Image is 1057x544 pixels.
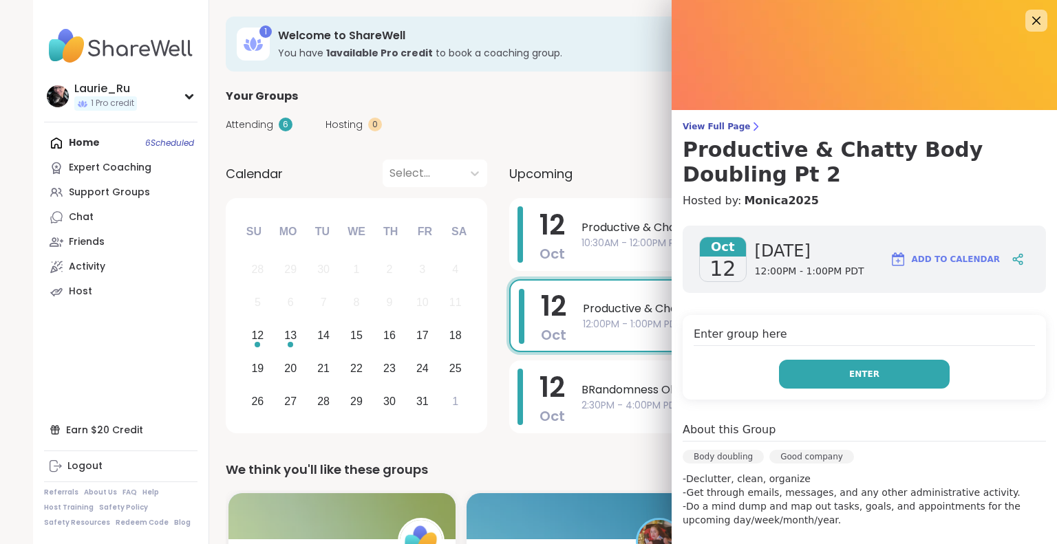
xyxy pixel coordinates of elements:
[116,518,169,527] a: Redeem Code
[744,193,819,209] a: Monica2025
[44,254,197,279] a: Activity
[243,353,273,383] div: Choose Sunday, October 19th, 2025
[288,293,294,312] div: 6
[694,326,1035,346] h4: Enter group here
[307,217,337,247] div: Tu
[122,488,137,497] a: FAQ
[226,118,273,132] span: Attending
[583,317,981,331] span: 12:00PM - 1:00PM PDT
[276,353,306,383] div: Choose Monday, October 20th, 2025
[383,392,396,411] div: 30
[44,180,197,205] a: Support Groups
[342,387,372,416] div: Choose Wednesday, October 29th, 2025
[416,392,429,411] div: 31
[449,359,462,378] div: 25
[44,417,197,442] div: Earn $20 Credit
[409,217,440,247] div: Fr
[69,161,151,175] div: Expert Coaching
[326,46,433,60] b: 1 available Pro credit
[341,217,372,247] div: We
[44,488,78,497] a: Referrals
[276,288,306,318] div: Not available Monday, October 6th, 2025
[383,359,396,378] div: 23
[243,387,273,416] div: Choose Sunday, October 26th, 2025
[174,518,191,527] a: Blog
[407,321,437,351] div: Choose Friday, October 17th, 2025
[416,293,429,312] div: 10
[509,164,573,183] span: Upcoming
[386,293,392,312] div: 9
[581,382,983,398] span: BRandomness Ohana Open Forum
[581,219,983,236] span: Productive & Chatty Body Doubling
[321,293,327,312] div: 7
[309,321,339,351] div: Choose Tuesday, October 14th, 2025
[440,321,470,351] div: Choose Saturday, October 18th, 2025
[452,392,458,411] div: 1
[912,253,1000,265] span: Add to Calendar
[755,265,864,279] span: 12:00PM - 1:00PM PDT
[375,255,405,285] div: Not available Thursday, October 2nd, 2025
[69,260,105,274] div: Activity
[69,235,105,249] div: Friends
[284,326,297,345] div: 13
[440,255,470,285] div: Not available Saturday, October 4th, 2025
[416,359,429,378] div: 24
[683,138,1046,187] h3: Productive & Chatty Body Doubling Pt 2
[541,287,566,325] span: 12
[251,326,264,345] div: 12
[354,293,360,312] div: 8
[407,288,437,318] div: Not available Friday, October 10th, 2025
[44,503,94,512] a: Host Training
[449,293,462,312] div: 11
[251,392,264,411] div: 26
[243,321,273,351] div: Choose Sunday, October 12th, 2025
[350,359,363,378] div: 22
[416,326,429,345] div: 17
[375,353,405,383] div: Choose Thursday, October 23rd, 2025
[375,288,405,318] div: Not available Thursday, October 9th, 2025
[583,301,981,317] span: Productive & Chatty Body Doubling Pt 2
[255,293,261,312] div: 5
[683,450,764,464] div: Body doubling
[683,422,776,438] h4: About this Group
[407,255,437,285] div: Not available Friday, October 3rd, 2025
[278,46,867,60] h3: You have to book a coaching group.
[581,398,983,413] span: 2:30PM - 4:00PM PDT
[69,210,94,224] div: Chat
[317,392,330,411] div: 28
[226,88,298,105] span: Your Groups
[541,325,566,345] span: Oct
[375,321,405,351] div: Choose Thursday, October 16th, 2025
[325,118,363,132] span: Hosting
[317,359,330,378] div: 21
[440,288,470,318] div: Not available Saturday, October 11th, 2025
[279,118,292,131] div: 6
[683,121,1046,187] a: View Full PageProductive & Chatty Body Doubling Pt 2
[69,186,150,199] div: Support Groups
[383,326,396,345] div: 16
[284,392,297,411] div: 27
[540,206,565,244] span: 12
[239,217,269,247] div: Su
[44,155,197,180] a: Expert Coaching
[259,25,272,38] div: 1
[407,353,437,383] div: Choose Friday, October 24th, 2025
[849,368,879,380] span: Enter
[683,193,1046,209] h4: Hosted by:
[376,217,406,247] div: Th
[226,460,1007,479] div: We think you'll like these groups
[67,459,103,473] div: Logout
[386,260,392,279] div: 2
[284,359,297,378] div: 20
[241,253,471,417] div: month 2025-10
[309,387,339,416] div: Choose Tuesday, October 28th, 2025
[276,255,306,285] div: Not available Monday, September 29th, 2025
[449,326,462,345] div: 18
[317,326,330,345] div: 14
[683,472,1046,527] p: -Declutter, clean, organize -Get through emails, messages, and any other administrative activity....
[407,387,437,416] div: Choose Friday, October 31st, 2025
[350,326,363,345] div: 15
[44,518,110,527] a: Safety Resources
[44,279,197,304] a: Host
[375,387,405,416] div: Choose Thursday, October 30th, 2025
